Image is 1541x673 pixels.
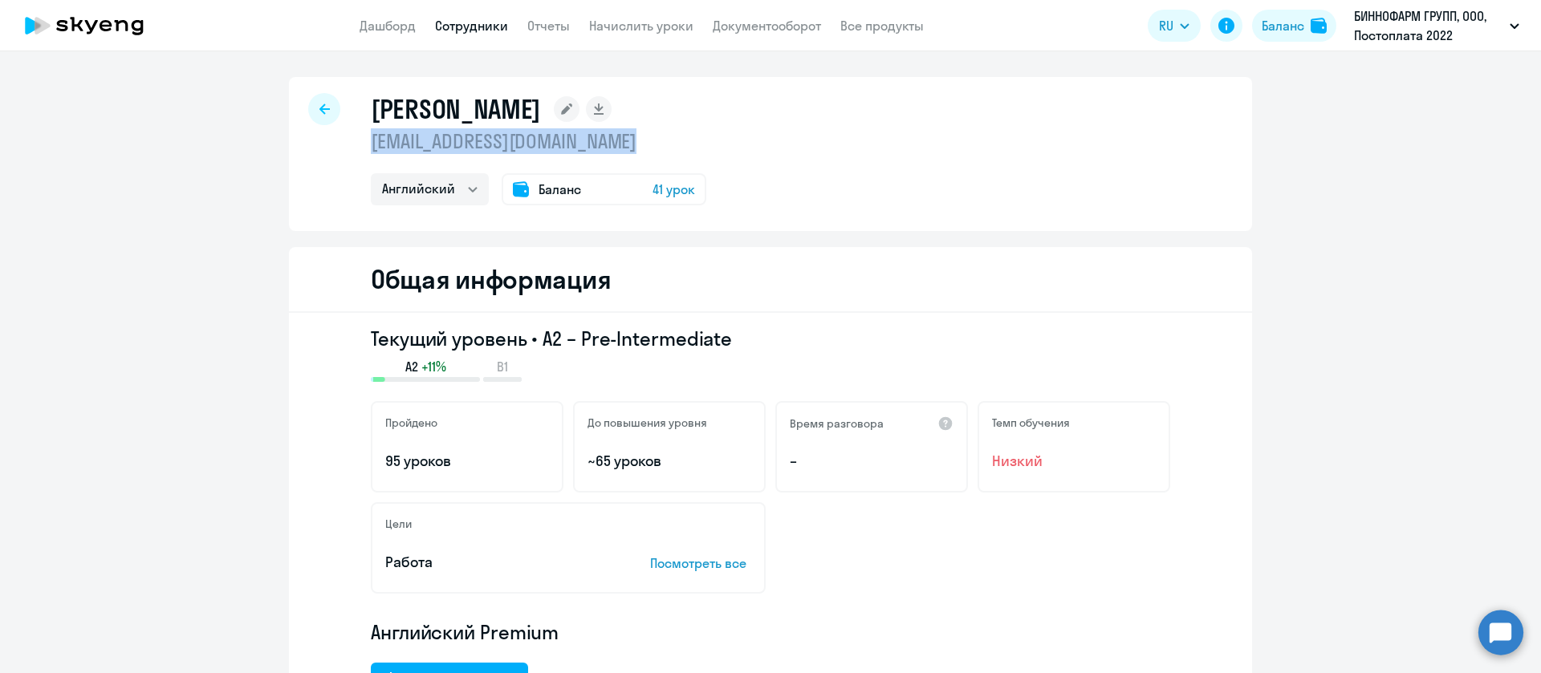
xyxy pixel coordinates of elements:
[1354,6,1503,45] p: БИННОФАРМ ГРУПП, ООО, Постоплата 2022
[421,358,446,375] span: +11%
[371,93,541,125] h1: [PERSON_NAME]
[385,451,549,472] p: 95 уроков
[539,180,581,199] span: Баланс
[1148,10,1201,42] button: RU
[588,451,751,472] p: ~65 уроков
[1311,18,1327,34] img: balance
[371,128,706,154] p: [EMAIL_ADDRESS][DOMAIN_NAME]
[713,18,821,34] a: Документооборот
[527,18,570,34] a: Отчеты
[371,619,559,645] span: Английский Premium
[360,18,416,34] a: Дашборд
[588,416,707,430] h5: До повышения уровня
[371,263,611,295] h2: Общая информация
[840,18,924,34] a: Все продукты
[1252,10,1336,42] button: Балансbalance
[650,553,751,573] p: Посмотреть все
[1346,6,1527,45] button: БИННОФАРМ ГРУПП, ООО, Постоплата 2022
[385,517,412,531] h5: Цели
[653,180,695,199] span: 41 урок
[371,326,1170,351] h3: Текущий уровень • A2 – Pre-Intermediate
[385,552,600,573] p: Работа
[435,18,508,34] a: Сотрудники
[589,18,693,34] a: Начислить уроки
[405,358,418,375] span: A2
[1159,16,1173,35] span: RU
[1262,16,1304,35] div: Баланс
[992,416,1070,430] h5: Темп обучения
[992,451,1156,472] span: Низкий
[497,358,508,375] span: B1
[790,451,953,472] p: –
[385,416,437,430] h5: Пройдено
[790,416,884,431] h5: Время разговора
